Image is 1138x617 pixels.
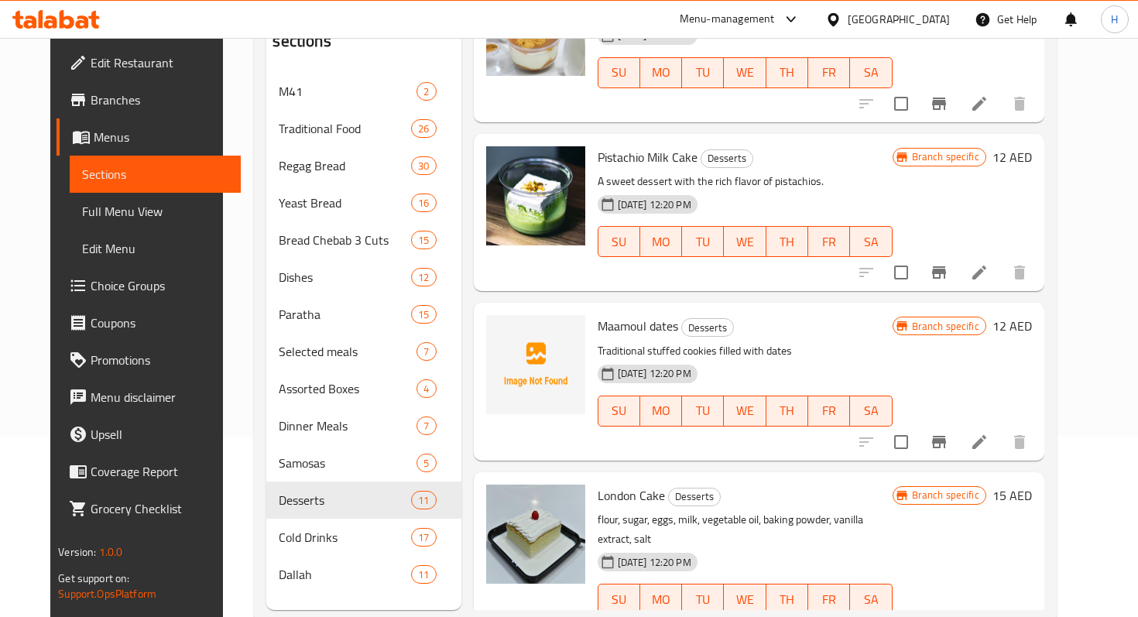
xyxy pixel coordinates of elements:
span: Branch specific [906,149,985,164]
span: Selected meals [279,342,416,361]
span: WE [730,588,759,611]
p: Traditional stuffed cookies filled with dates [598,341,893,361]
span: 4 [417,382,435,396]
div: Bread Chebab 3 Cuts [279,231,411,249]
button: WE [724,396,766,427]
span: SU [605,399,634,422]
span: 15 [412,233,435,248]
span: [DATE] 12:20 PM [612,197,698,212]
span: Promotions [91,351,228,369]
span: London Cake [598,484,665,507]
div: items [411,305,436,324]
span: SU [605,61,634,84]
a: Full Menu View [70,193,240,230]
span: FR [814,231,844,253]
span: M41 [279,82,416,101]
div: Desserts [701,149,753,168]
span: 30 [412,159,435,173]
span: SA [856,588,886,611]
span: Desserts [669,488,720,506]
button: WE [724,226,766,257]
span: Menus [94,128,228,146]
h2: Menu sections [273,6,363,53]
button: TH [766,226,808,257]
div: Samosas [279,454,416,472]
button: TU [682,226,724,257]
span: Dishes [279,268,411,286]
div: Desserts [668,488,721,506]
span: [DATE] 12:20 PM [612,366,698,381]
button: SU [598,584,640,615]
span: 5 [417,456,435,471]
div: Yeast Bread16 [266,184,461,221]
button: MO [640,226,682,257]
span: 26 [412,122,435,136]
div: Dishes12 [266,259,461,296]
span: Edit Menu [82,239,228,258]
span: 11 [412,493,435,508]
span: MO [646,588,676,611]
span: 2 [417,84,435,99]
span: Desserts [279,491,411,509]
a: Edit menu item [970,94,989,113]
div: items [416,454,436,472]
a: Choice Groups [57,267,240,304]
div: items [411,491,436,509]
span: SU [605,231,634,253]
span: TH [773,231,802,253]
button: TU [682,396,724,427]
span: 11 [412,567,435,582]
div: items [411,565,436,584]
span: WE [730,231,759,253]
button: FR [808,584,850,615]
span: Coverage Report [91,462,228,481]
button: TU [682,57,724,88]
a: Branches [57,81,240,118]
div: items [411,119,436,138]
span: MO [646,399,676,422]
span: WE [730,61,759,84]
img: Maamoul dates [486,315,585,414]
div: items [411,231,436,249]
div: Selected meals7 [266,333,461,370]
span: Regag Bread [279,156,411,175]
button: delete [1001,85,1038,122]
span: Yeast Bread [279,194,411,212]
button: SA [850,57,892,88]
button: FR [808,226,850,257]
span: 1.0.0 [99,542,123,562]
button: SA [850,226,892,257]
a: Edit menu item [970,433,989,451]
button: SU [598,57,640,88]
span: Sections [82,165,228,183]
span: TH [773,61,802,84]
div: Paratha [279,305,411,324]
span: FR [814,61,844,84]
button: TH [766,396,808,427]
span: Grocery Checklist [91,499,228,518]
span: Full Menu View [82,202,228,221]
span: Maamoul dates [598,314,678,338]
span: SA [856,231,886,253]
span: 7 [417,419,435,434]
span: SA [856,399,886,422]
span: Cold Drinks [279,528,411,547]
button: SA [850,396,892,427]
h6: 12 AED [992,146,1032,168]
span: TU [688,399,718,422]
span: Branch specific [906,319,985,334]
p: A sweet dessert with the rich flavor of pistachios. [598,172,893,191]
a: Menus [57,118,240,156]
button: delete [1001,423,1038,461]
span: Upsell [91,425,228,444]
button: Branch-specific-item [920,254,958,291]
span: TH [773,399,802,422]
span: Branches [91,91,228,109]
div: Regag Bread30 [266,147,461,184]
div: Assorted Boxes4 [266,370,461,407]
